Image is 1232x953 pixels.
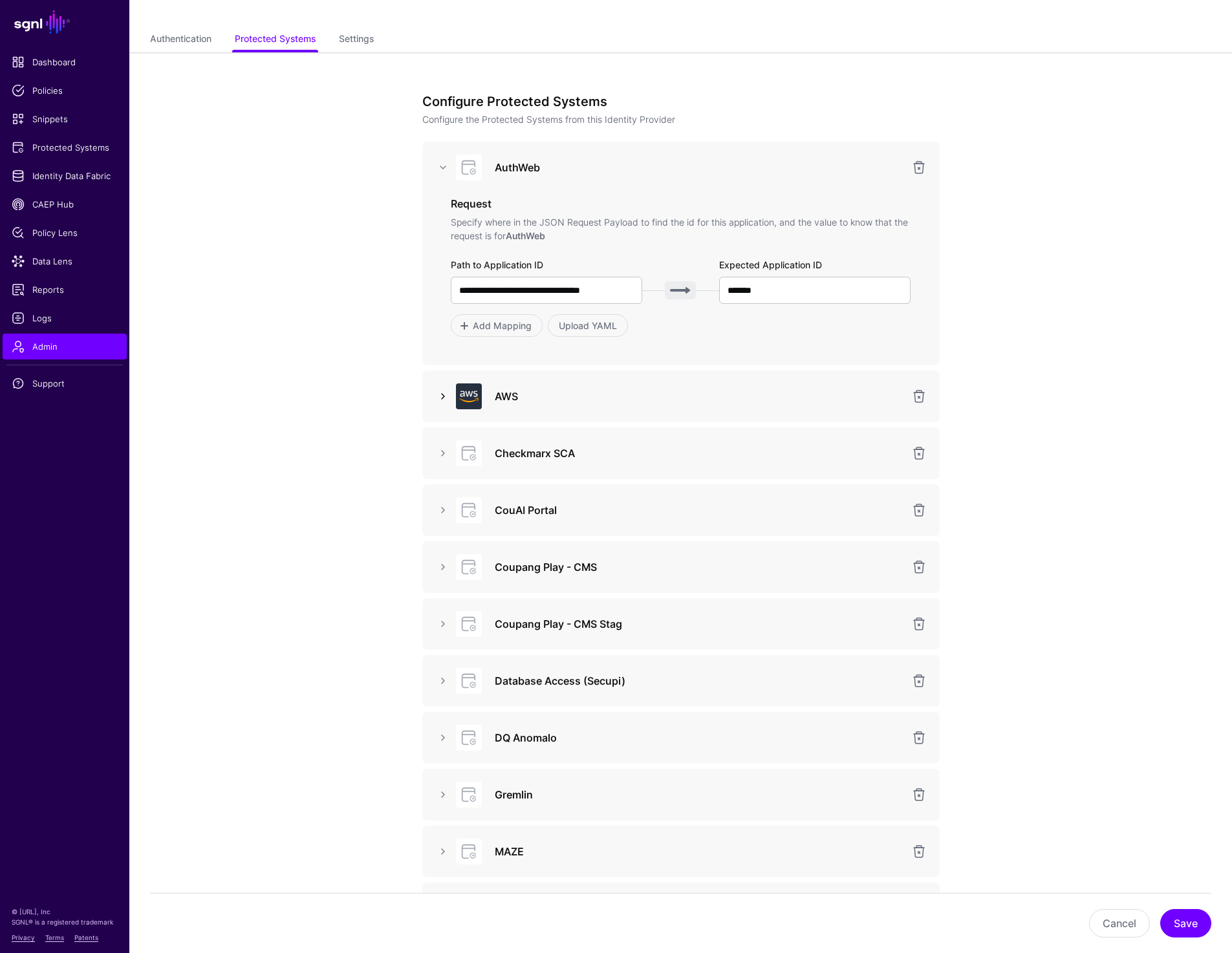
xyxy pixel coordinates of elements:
[3,220,127,246] a: Policy Lens
[12,917,118,927] p: SGNL® is a registered trademark
[3,191,127,217] a: CAEP Hub
[12,906,118,917] p: © [URL], Inc
[456,383,482,409] img: svg+xml;base64,PHN2ZyB3aWR0aD0iNjQiIGhlaWdodD0iNjQiIHZpZXdCb3g9IjAgMCA2NCA2NCIgZmlsbD0ibm9uZSIgeG...
[8,8,122,36] a: SGNL
[495,616,903,632] h3: Coupang Play - CMS Stag
[74,934,98,941] a: Patents
[1160,909,1211,937] button: Save
[1089,909,1150,937] button: Cancel
[12,255,118,268] span: Data Lens
[495,160,903,175] h3: AuthWeb
[3,106,127,132] a: Snippets
[495,673,903,689] h3: Database Access (Secupi)
[422,94,940,109] h3: Configure Protected Systems
[495,730,903,745] h3: DQ Anomalo
[451,196,911,211] h3: Request
[495,502,903,518] h3: CouAI Portal
[12,377,118,390] span: Support
[3,49,127,75] a: Dashboard
[45,934,64,941] a: Terms
[12,312,118,325] span: Logs
[3,163,127,189] a: Identity Data Fabric
[471,319,533,332] span: Add Mapping
[12,141,118,154] span: Protected Systems
[548,314,628,337] a: Upload YAML
[12,283,118,296] span: Reports
[12,112,118,125] span: Snippets
[12,169,118,182] span: Identity Data Fabric
[12,340,118,353] span: Admin
[3,248,127,274] a: Data Lens
[3,134,127,160] a: Protected Systems
[3,277,127,303] a: Reports
[12,934,35,941] a: Privacy
[495,559,903,575] h3: Coupang Play - CMS
[12,84,118,97] span: Policies
[495,844,903,859] h3: MAZE
[235,28,316,52] a: Protected Systems
[3,305,127,331] a: Logs
[422,112,940,126] p: Configure the Protected Systems from this Identity Provider
[3,78,127,103] a: Policies
[451,258,543,272] label: Path to Application ID
[451,215,911,242] p: Specify where in the JSON Request Payload to find the id for this application, and the value to k...
[506,230,545,241] strong: AuthWeb
[495,787,903,802] h3: Gremlin
[12,198,118,211] span: CAEP Hub
[150,28,211,52] a: Authentication
[12,56,118,69] span: Dashboard
[3,334,127,359] a: Admin
[339,28,374,52] a: Settings
[719,258,822,272] label: Expected Application ID
[495,389,903,404] h3: AWS
[495,445,903,461] h3: Checkmarx SCA
[12,226,118,239] span: Policy Lens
